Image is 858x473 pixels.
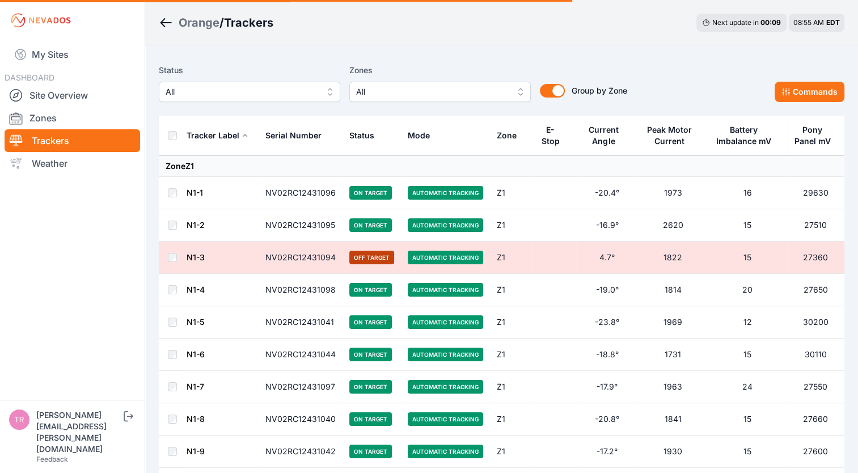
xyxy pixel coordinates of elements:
button: Current Angle [583,116,631,155]
td: 27360 [787,242,844,274]
span: Next update in [712,18,759,27]
span: Automatic Tracking [408,315,483,329]
span: All [356,85,508,99]
td: 20 [708,274,787,306]
a: Feedback [36,455,68,463]
td: Z1 [490,371,532,403]
a: N1-7 [187,382,204,391]
td: 1963 [638,371,708,403]
a: My Sites [5,41,140,68]
button: Battery Imbalance mV [715,116,780,155]
td: Z1 [490,403,532,436]
span: On Target [349,380,392,394]
span: Automatic Tracking [408,412,483,426]
td: 27550 [787,371,844,403]
td: -23.8° [576,306,638,339]
td: 1814 [638,274,708,306]
td: 29630 [787,177,844,209]
button: Status [349,122,383,149]
button: Zone [497,122,526,149]
td: -19.0° [576,274,638,306]
td: -20.4° [576,177,638,209]
h3: Trackers [224,15,273,31]
a: Zones [5,107,140,129]
span: Automatic Tracking [408,445,483,458]
a: Weather [5,152,140,175]
a: N1-2 [187,220,205,230]
div: Serial Number [265,130,322,141]
button: Mode [408,122,439,149]
td: 4.7° [576,242,638,274]
td: Z1 [490,339,532,371]
button: Commands [775,82,844,102]
td: 30200 [787,306,844,339]
img: tricia.stevens@greenskies.com [9,409,29,430]
label: Zones [349,64,531,77]
span: On Target [349,283,392,297]
td: 1969 [638,306,708,339]
td: -18.8° [576,339,638,371]
button: Tracker Label [187,122,248,149]
span: Automatic Tracking [408,348,483,361]
td: 1822 [638,242,708,274]
td: NV02RC12431040 [259,403,343,436]
span: EDT [826,18,840,27]
span: On Target [349,186,392,200]
td: 27600 [787,436,844,468]
span: All [166,85,318,99]
td: NV02RC12431094 [259,242,343,274]
td: NV02RC12431096 [259,177,343,209]
td: 1841 [638,403,708,436]
a: Orange [179,15,219,31]
td: 15 [708,436,787,468]
td: NV02RC12431098 [259,274,343,306]
span: / [219,15,224,31]
div: Battery Imbalance mV [715,124,773,147]
button: All [349,82,531,102]
button: All [159,82,340,102]
a: N1-5 [187,317,204,327]
td: -20.8° [576,403,638,436]
td: 1973 [638,177,708,209]
div: Tracker Label [187,130,239,141]
span: 08:55 AM [793,18,824,27]
div: Peak Motor Current [645,124,694,147]
a: Site Overview [5,84,140,107]
td: NV02RC12431095 [259,209,343,242]
td: 15 [708,209,787,242]
span: Automatic Tracking [408,186,483,200]
td: 16 [708,177,787,209]
button: Peak Motor Current [645,116,701,155]
td: 24 [708,371,787,403]
a: N1-4 [187,285,205,294]
span: On Target [349,315,392,329]
div: Status [349,130,374,141]
div: Mode [408,130,430,141]
div: E-Stop [539,124,561,147]
td: Z1 [490,274,532,306]
td: Z1 [490,177,532,209]
td: 1930 [638,436,708,468]
div: Zone [497,130,517,141]
td: 1731 [638,339,708,371]
a: N1-8 [187,414,205,424]
td: NV02RC12431041 [259,306,343,339]
td: Z1 [490,436,532,468]
a: N1-6 [187,349,205,359]
td: 27650 [787,274,844,306]
span: Group by Zone [572,86,627,95]
a: N1-9 [187,446,205,456]
td: -17.9° [576,371,638,403]
td: 15 [708,242,787,274]
span: Automatic Tracking [408,380,483,394]
span: Automatic Tracking [408,251,483,264]
img: Nevados [9,11,73,29]
td: NV02RC12431042 [259,436,343,468]
button: Pony Panel mV [794,116,838,155]
td: Z1 [490,242,532,274]
td: NV02RC12431097 [259,371,343,403]
td: -16.9° [576,209,638,242]
a: N1-3 [187,252,205,262]
td: Z1 [490,209,532,242]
